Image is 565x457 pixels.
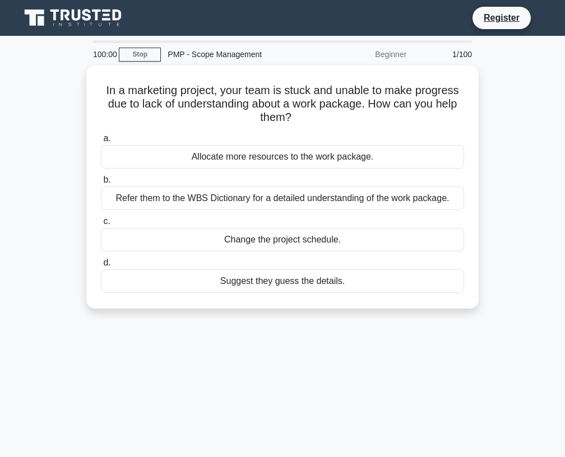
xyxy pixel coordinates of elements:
span: d. [103,258,110,267]
span: c. [103,216,110,226]
div: 1/100 [413,43,479,66]
span: b. [103,175,110,184]
a: Register [477,11,526,25]
span: a. [103,133,110,143]
div: Beginner [315,43,413,66]
h5: In a marketing project, your team is stuck and unable to make progress due to lack of understandi... [100,83,465,125]
div: PMP - Scope Management [161,43,315,66]
div: 100:00 [86,43,119,66]
div: Suggest they guess the details. [101,269,464,293]
div: Allocate more resources to the work package. [101,145,464,169]
div: Refer them to the WBS Dictionary for a detailed understanding of the work package. [101,186,464,210]
div: Change the project schedule. [101,228,464,251]
a: Stop [119,48,161,62]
